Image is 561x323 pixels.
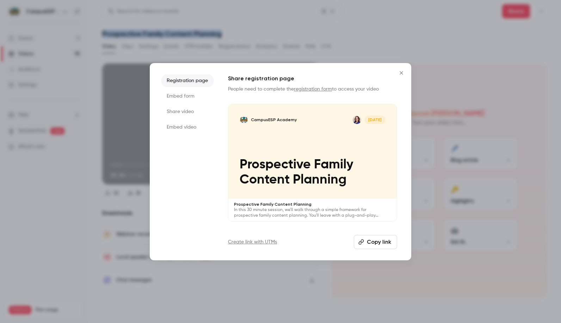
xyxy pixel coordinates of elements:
li: Embed form [161,90,214,103]
p: Prospective Family Content Planning [234,201,391,207]
li: Share video [161,105,214,118]
p: Prospective Family Content Planning [240,157,386,188]
img: Kerri Meeks-Griffin [353,116,361,124]
a: Create link with UTMs [228,238,277,246]
li: Embed video [161,121,214,133]
h1: Share registration page [228,74,397,83]
button: Close [394,66,408,80]
button: Copy link [354,235,397,249]
a: registration form [294,87,332,92]
p: In this 30 minute session, we’ll walk through a simple framework for prospective family content p... [234,207,391,218]
li: Registration page [161,74,214,87]
img: Prospective Family Content Planning [240,116,248,124]
a: Prospective Family Content PlanningCampusESP AcademyKerri Meeks-Griffin[DATE]Prospective Family C... [228,104,397,222]
p: CampusESP Academy [251,117,297,123]
span: [DATE] [365,116,386,124]
p: People need to complete the to access your video [228,86,397,93]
